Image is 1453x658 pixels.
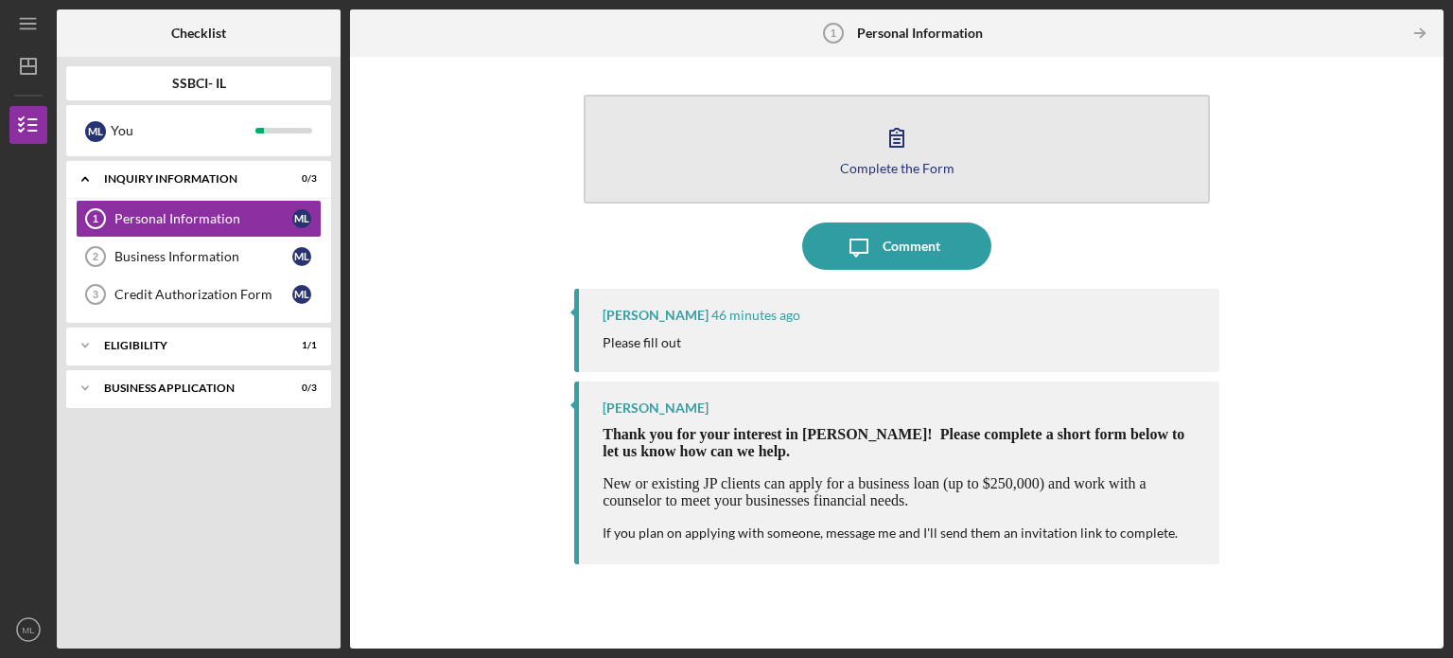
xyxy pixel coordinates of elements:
div: Eligibility [104,340,270,351]
time: 2025-08-29 17:52 [711,308,800,323]
div: Business Information [114,249,292,264]
div: Credit Authorization Form [114,287,292,302]
tspan: 3 [93,289,98,300]
button: Complete the Form [584,95,1210,204]
p: Please fill out [603,332,681,353]
tspan: 1 [93,213,98,224]
div: You [111,115,255,147]
span: Thank you for your interest in [PERSON_NAME]! Please complete a short form below to let us know h... [603,426,1184,459]
div: 1 / 1 [283,340,317,351]
div: M L [85,121,106,142]
b: SSBCI- IL [172,76,226,91]
b: Personal Information [857,26,983,41]
div: Personal Information [114,211,292,226]
div: M L [292,285,311,304]
tspan: 1 [831,27,836,39]
div: 0 / 3 [283,173,317,185]
button: Comment [802,222,991,270]
text: ML [22,625,35,635]
span: New or existing JP clients can apply for a business loan (up to $250,000) and work with a counsel... [603,475,1146,508]
div: Inquiry Information [104,173,270,185]
div: M L [292,247,311,266]
a: 2Business InformationML [76,238,322,276]
b: Checklist [171,26,226,41]
div: Comment [883,222,940,270]
div: M L [292,209,311,228]
div: [PERSON_NAME] [603,308,709,323]
button: ML [9,611,47,649]
div: [PERSON_NAME] [603,400,709,416]
div: Complete the Form [840,161,954,175]
div: 0 / 3 [283,382,317,394]
tspan: 2 [93,251,98,262]
div: Business Application [104,382,270,394]
div: If you plan on applying with someone, message me and I'll send them an invitation link to complete. [603,525,1200,541]
a: 3Credit Authorization FormML [76,276,322,313]
a: 1Personal InformationML [76,200,322,238]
